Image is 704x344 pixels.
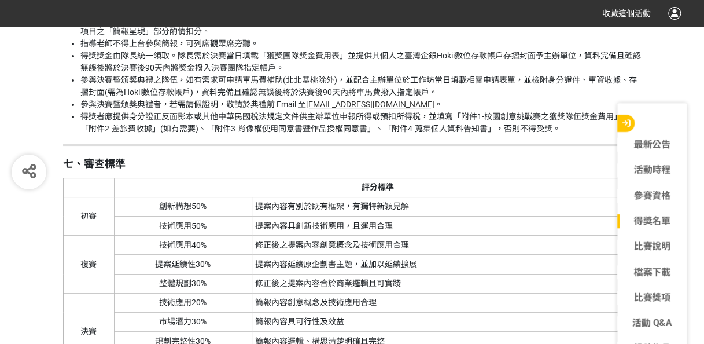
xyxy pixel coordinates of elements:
strong: 七、審查標準 [63,158,126,170]
td: 修正後之提案內容創意概念及技術應用合理 [252,236,641,255]
li: 得獎者應提供身分證正反面影本或其他中華民國稅法規定文件供主辦單位申報所得或預扣所得稅，並填寫「附件1-校園創意挑戰賽之獲獎隊伍獎金費用」、「附件2-差旅費收據」(如有需要)、「附件3-肖像權使用... [80,111,642,135]
td: 提案內容延續原企劃書主題，並加以延續擴展 [252,255,641,274]
td: 技術應用20% [114,293,252,312]
span: 收藏這個活動 [602,9,651,18]
td: 簡報內容創意概念及技術應用合理 [252,293,641,312]
a: 最新公告 [617,138,687,152]
a: 活動時程 [617,163,687,177]
a: 檔案下載 [617,265,687,279]
td: 創新構想50% [114,197,252,216]
td: 提案內容有別於既有框架，有獨特新穎見解 [252,197,641,216]
td: 提案延續性30% [114,255,252,274]
td: 簡報內容具可行性及效益 [252,312,641,331]
a: 參賽資格 [617,189,687,203]
th: 評分標準 [114,178,641,197]
li: 參與決賽暨頒獎典禮者，若需請假證明，敬請於典禮前 Email 至 。 [80,98,642,111]
a: 比賽獎項 [617,291,687,305]
td: 提案內容具創新技術應用，且運用合理 [252,216,641,235]
li: 指導老師不得上台參與簡報，可列席觀眾席旁聽。 [80,38,642,50]
td: 市場潛力30% [114,312,252,331]
a: 活動 Q&A [617,316,687,330]
a: 比賽說明 [617,240,687,254]
li: 得獎獎金由隊長統一領取。隊長需於決賽當日填載「獲獎團隊獎金費用表」並提供其個人之臺灣企銀Hokii數位存款帳戶存摺封面予主辦單位，資料完備且確認無誤後將於決賽後90天內將獎金撥入決賽團隊指定帳戶。 [80,50,642,74]
td: 初賽 [63,197,114,235]
td: 整體規劃30% [114,274,252,293]
td: 技術應用40% [114,236,252,255]
td: 複賽 [63,236,114,294]
td: 修正後之提案內容合於商業邏輯且可實踐 [252,274,641,293]
li: 參與決賽暨頒獎典禮之隊伍，如有需求可申請車馬費補助(北北基桃除外)，並配合主辦單位於工作坊當日填載相關申請表單，並檢附身分證件、車資收據、存摺封面(需為Hokii數位存款帳戶)，資料完備且確認無... [80,74,642,98]
td: 技術應用50% [114,216,252,235]
a: 得獎名單 [617,214,687,228]
a: [EMAIL_ADDRESS][DOMAIN_NAME] [306,100,434,109]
